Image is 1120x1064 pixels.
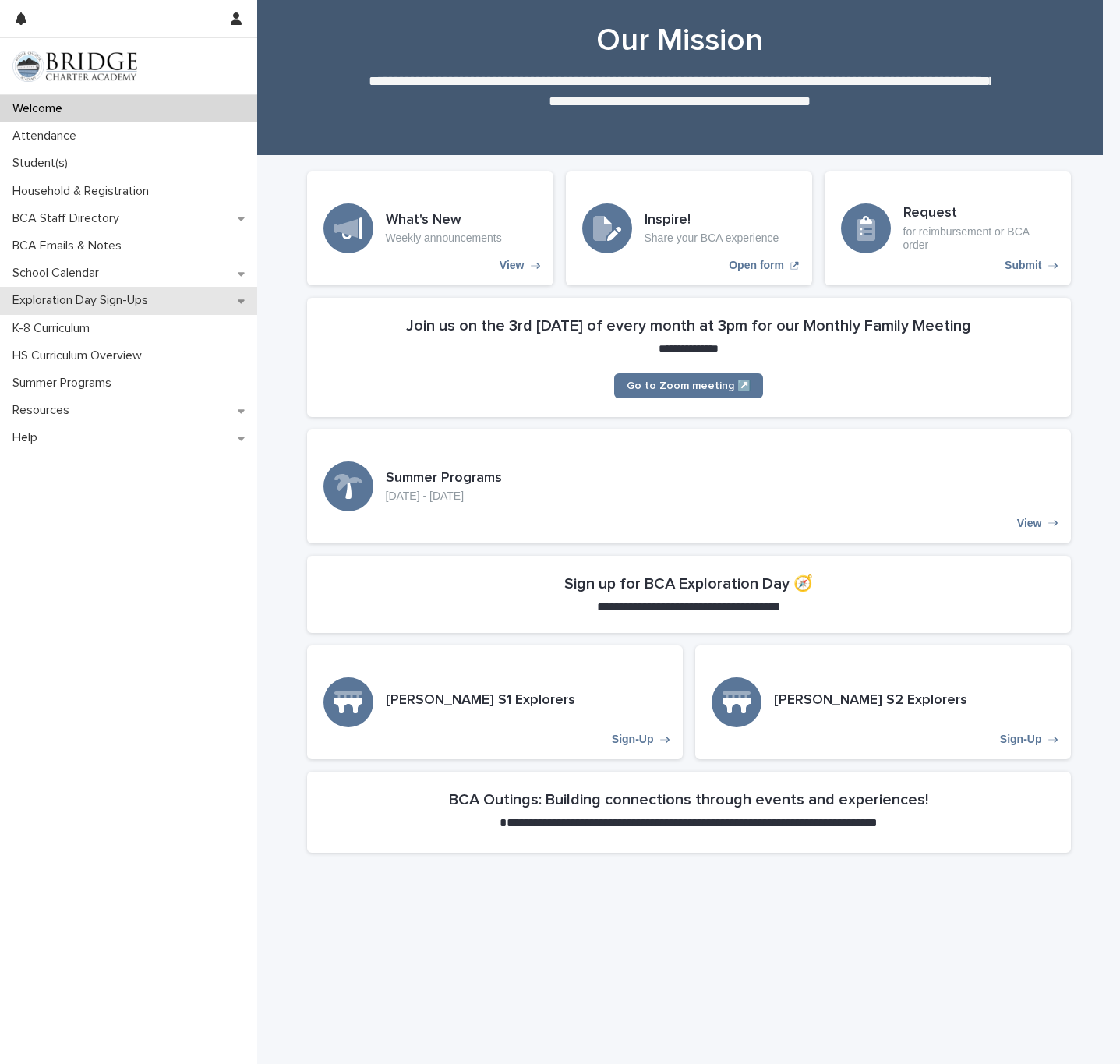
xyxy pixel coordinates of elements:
h3: [PERSON_NAME] S2 Explorers [774,692,967,709]
span: Go to Zoom meeting ↗️ [627,380,751,391]
p: Attendance [6,129,89,143]
a: Sign-Up [307,645,683,759]
p: BCA Emails & Notes [6,239,134,253]
p: Student(s) [6,156,80,171]
p: Resources [6,403,82,418]
a: View [307,429,1071,543]
p: Share your BCA experience [645,232,779,245]
p: Help [6,430,50,445]
h3: Inspire! [645,212,779,229]
p: Household & Registration [6,184,161,199]
h3: Summer Programs [386,470,502,487]
a: Sign-Up [695,645,1071,759]
p: for reimbursement or BCA order [903,225,1055,252]
a: View [307,171,553,285]
p: HS Curriculum Overview [6,348,154,363]
p: Sign-Up [612,733,654,746]
p: View [1017,517,1042,530]
h2: Sign up for BCA Exploration Day 🧭 [564,574,813,593]
h2: BCA Outings: Building connections through events and experiences! [449,790,928,809]
h3: Request [903,205,1055,222]
p: [DATE] - [DATE] [386,490,502,503]
h1: Our Mission [298,22,1062,59]
img: V1C1m3IdTEidaUdm9Hs0 [12,51,137,82]
a: Open form [566,171,812,285]
a: Submit [825,171,1071,285]
p: Summer Programs [6,376,124,391]
p: View [500,259,525,272]
p: Submit [1005,259,1041,272]
p: School Calendar [6,266,111,281]
p: K-8 Curriculum [6,321,102,336]
h2: Join us on the 3rd [DATE] of every month at 3pm for our Monthly Family Meeting [406,316,971,335]
h3: What's New [386,212,502,229]
p: Sign-Up [1000,733,1042,746]
p: BCA Staff Directory [6,211,132,226]
p: Exploration Day Sign-Ups [6,293,161,308]
h3: [PERSON_NAME] S1 Explorers [386,692,575,709]
a: Go to Zoom meeting ↗️ [614,373,763,398]
p: Welcome [6,101,75,116]
p: Open form [729,259,784,272]
p: Weekly announcements [386,232,502,245]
